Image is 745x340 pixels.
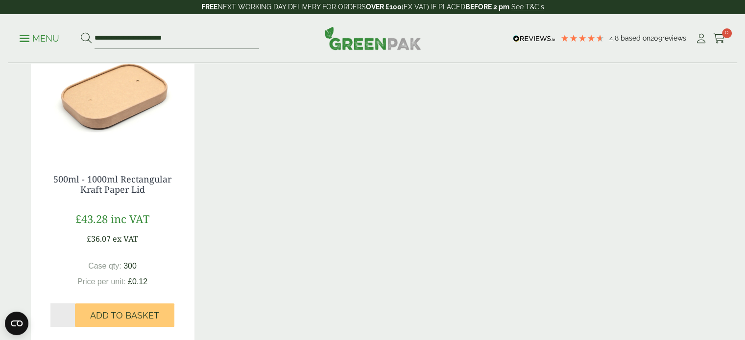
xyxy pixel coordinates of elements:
[713,34,725,44] i: Cart
[511,3,544,11] a: See T&C's
[662,34,686,42] span: reviews
[713,31,725,46] a: 0
[123,262,137,270] span: 300
[513,35,555,42] img: REVIEWS.io
[722,28,732,38] span: 0
[31,32,194,155] img: 2723006 Paper Lid for Rectangular Kraft Bowl v1
[88,262,121,270] span: Case qty:
[75,211,108,226] span: £43.28
[87,233,111,244] span: £36.07
[609,34,621,42] span: 4.8
[90,310,159,321] span: Add to Basket
[111,211,149,226] span: inc VAT
[650,34,662,42] span: 209
[5,312,28,335] button: Open CMP widget
[621,34,650,42] span: Based on
[128,277,147,286] span: £0.12
[20,33,59,43] a: Menu
[113,233,138,244] span: ex VAT
[560,34,604,43] div: 4.78 Stars
[75,303,174,327] button: Add to Basket
[77,277,126,286] span: Price per unit:
[20,33,59,45] p: Menu
[695,34,707,44] i: My Account
[201,3,217,11] strong: FREE
[324,26,421,50] img: GreenPak Supplies
[465,3,509,11] strong: BEFORE 2 pm
[366,3,402,11] strong: OVER £100
[53,173,171,196] a: 500ml - 1000ml Rectangular Kraft Paper Lid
